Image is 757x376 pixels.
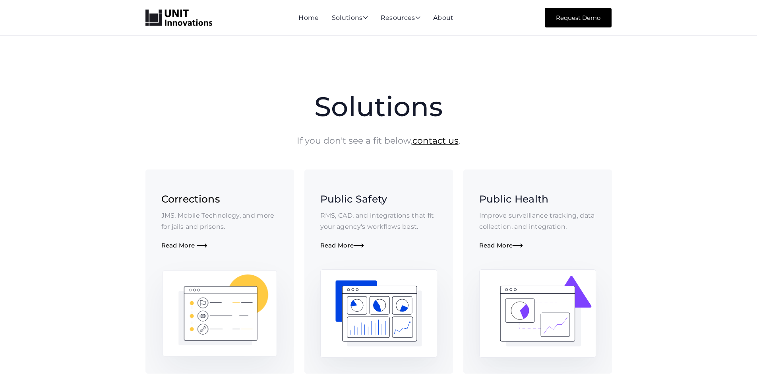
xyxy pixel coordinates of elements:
[513,243,523,249] span: 
[320,242,437,249] div: Read More
[363,14,368,21] span: 
[412,135,459,146] a: contact us
[320,210,437,232] p: RMS, CAD, and integrations that fit your agency's workflows best.
[304,169,453,373] a: Public SafetyRMS, CAD, and integrations that fit your agency's workflows best.Read More
[433,14,454,21] a: About
[320,192,437,206] h3: Public Safety
[161,210,278,232] p: JMS, Mobile Technology, and more for jails and prisons.
[161,242,278,249] div: Read More
[354,243,364,249] span: 
[298,14,319,21] a: Home
[463,169,612,373] a: Public HealthImprove surveillance tracking, data collection, and integration.Read More
[232,134,525,148] p: If you don't see a fit below, .
[479,192,596,206] h3: Public Health
[161,192,278,206] h3: Corrections
[545,8,612,27] a: Request Demo
[332,15,368,22] div: Solutions
[232,92,525,122] h1: Solutions
[332,15,368,22] div: Solutions
[621,290,757,376] iframe: Chat Widget
[479,242,596,249] div: Read More
[381,15,420,22] div: Resources
[145,10,212,26] a: home
[479,210,596,232] p: Improve surveillance tracking, data collection, and integration.
[415,14,420,21] span: 
[145,169,294,373] a: CorrectionsJMS, Mobile Technology, and more for jails and prisons.Read More
[381,15,420,22] div: Resources
[197,243,207,249] span: 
